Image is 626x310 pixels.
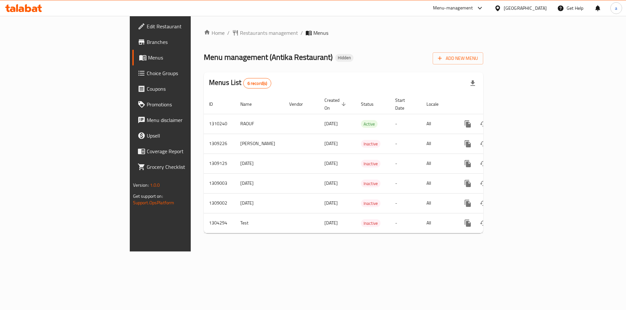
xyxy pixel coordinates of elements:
div: Export file [465,75,481,91]
span: Inactive [361,160,380,168]
span: [DATE] [324,199,338,207]
td: [DATE] [235,154,284,173]
button: more [460,136,476,152]
button: more [460,176,476,191]
span: 6 record(s) [244,80,271,87]
a: Menus [132,50,234,65]
div: Menu-management [433,4,473,12]
span: Inactive [361,180,380,187]
td: RAOUF [235,114,284,134]
button: more [460,156,476,171]
nav: breadcrumb [204,29,483,37]
span: Choice Groups [147,69,229,77]
button: Change Status [476,195,491,211]
table: enhanced table [204,94,528,233]
td: - [390,154,421,173]
span: Edit Restaurant [147,22,229,30]
button: Change Status [476,116,491,132]
span: Menus [148,54,229,61]
td: - [390,193,421,213]
td: - [390,134,421,154]
a: Restaurants management [232,29,298,37]
td: Test [235,213,284,233]
span: Coupons [147,85,229,93]
span: Menus [313,29,328,37]
span: Status [361,100,382,108]
a: Edit Restaurant [132,19,234,34]
td: All [421,114,455,134]
div: Hidden [335,54,353,62]
li: / [301,29,303,37]
span: Created On [324,96,348,112]
span: Get support on: [133,192,163,200]
button: more [460,195,476,211]
span: Menu disclaimer [147,116,229,124]
td: All [421,173,455,193]
span: Coverage Report [147,147,229,155]
a: Choice Groups [132,65,234,81]
span: Restaurants management [240,29,298,37]
a: Coverage Report [132,143,234,159]
div: [GEOGRAPHIC_DATA] [504,5,547,12]
td: - [390,213,421,233]
span: Upsell [147,132,229,140]
td: All [421,154,455,173]
a: Promotions [132,97,234,112]
span: Name [240,100,260,108]
span: Branches [147,38,229,46]
td: All [421,213,455,233]
th: Actions [455,94,528,114]
h2: Menus List [209,78,271,88]
button: more [460,215,476,231]
a: Grocery Checklist [132,159,234,175]
span: [DATE] [324,119,338,128]
button: more [460,116,476,132]
span: Inactive [361,140,380,148]
span: Grocery Checklist [147,163,229,171]
td: All [421,193,455,213]
span: Menu management ( Antika Restaurant ) [204,50,333,64]
span: Inactive [361,200,380,207]
div: Active [361,120,378,128]
span: Active [361,120,378,128]
span: [DATE] [324,219,338,227]
button: Change Status [476,156,491,171]
td: [DATE] [235,173,284,193]
span: a [615,5,617,12]
span: Vendor [289,100,311,108]
span: Add New Menu [438,54,478,62]
button: Add New Menu [433,52,483,64]
span: Hidden [335,55,353,61]
span: Start Date [395,96,413,112]
td: All [421,134,455,154]
div: Total records count [243,78,272,88]
a: Branches [132,34,234,50]
span: [DATE] [324,139,338,148]
td: [DATE] [235,193,284,213]
button: Change Status [476,176,491,191]
span: [DATE] [324,159,338,168]
span: Inactive [361,220,380,227]
span: Locale [426,100,447,108]
span: Version: [133,181,149,189]
a: Menu disclaimer [132,112,234,128]
td: - [390,173,421,193]
span: 1.0.0 [150,181,160,189]
td: - [390,114,421,134]
span: [DATE] [324,179,338,187]
a: Support.OpsPlatform [133,198,174,207]
button: Change Status [476,215,491,231]
button: Change Status [476,136,491,152]
td: [PERSON_NAME] [235,134,284,154]
a: Coupons [132,81,234,97]
span: ID [209,100,221,108]
span: Promotions [147,101,229,108]
a: Upsell [132,128,234,143]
